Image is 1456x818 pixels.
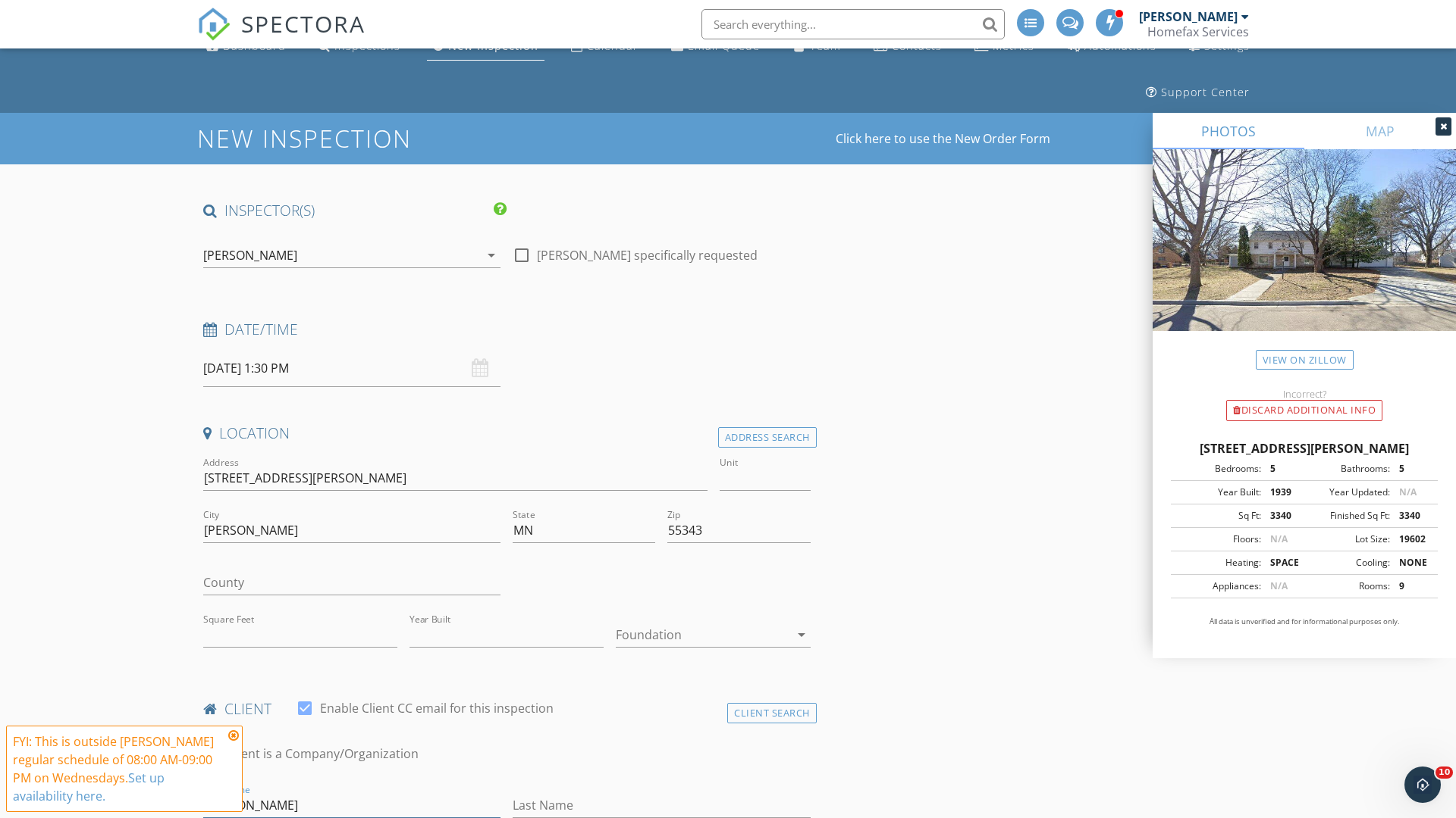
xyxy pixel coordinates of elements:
span: SPECTORA [241,8,366,39]
a: Click here to use the New Order Form [836,133,1050,145]
h4: client [203,699,811,719]
div: 3340 [1390,509,1433,523]
div: Incorrect? [1153,388,1456,400]
a: View on Zillow [1256,350,1354,370]
div: Support Center [1161,85,1250,99]
div: FYI: This is outside [PERSON_NAME] regular schedule of 08:00 AM-09:00 PM on Wednesdays. [13,732,224,805]
p: All data is unverified and for informational purposes only. [1171,617,1438,627]
img: streetview [1153,149,1456,367]
a: SPECTORA [197,20,366,52]
div: Cooling: [1304,556,1390,570]
div: 1939 [1261,485,1304,499]
input: Search everything... [701,9,1005,39]
div: 9 [1390,579,1433,593]
div: Year Built: [1175,485,1261,499]
div: 5 [1390,462,1433,476]
i: arrow_drop_down [792,626,811,644]
h4: Date/Time [203,320,811,339]
div: Address Search [718,427,817,448]
div: SPACE [1261,556,1304,570]
div: Heating: [1175,556,1261,570]
a: Support Center [1140,79,1256,107]
h4: INSPECTOR(S) [203,201,507,220]
div: 19602 [1390,532,1433,546]
div: [PERSON_NAME] [203,248,297,262]
h1: New Inspection [197,125,533,151]
span: N/A [1270,579,1288,592]
h4: Location [203,423,811,443]
div: Bathrooms: [1304,462,1390,476]
label: [PERSON_NAME] specifically requested [537,248,758,263]
div: Discard Additional info [1226,400,1382,421]
img: The Best Home Inspection Software - Spectora [197,8,231,41]
div: NONE [1390,556,1433,570]
input: Select date [203,350,500,387]
span: N/A [1399,485,1417,498]
iframe: Intercom live chat [1404,766,1441,803]
div: 5 [1261,462,1304,476]
i: arrow_drop_down [482,246,500,264]
div: Sq Ft: [1175,509,1261,523]
span: 10 [1436,766,1453,779]
div: Year Updated: [1304,485,1390,499]
div: Bedrooms: [1175,462,1261,476]
div: [PERSON_NAME] [1139,9,1238,24]
div: 3340 [1261,509,1304,523]
a: PHOTOS [1153,113,1304,149]
label: Enable Client CC email for this inspection [320,701,554,716]
div: Lot Size: [1304,532,1390,546]
div: Client Search [727,703,817,723]
a: MAP [1304,113,1456,149]
div: Finished Sq Ft: [1304,509,1390,523]
div: Appliances: [1175,579,1261,593]
div: Rooms: [1304,579,1390,593]
div: Homefax Services [1147,24,1249,39]
div: Floors: [1175,532,1261,546]
div: [STREET_ADDRESS][PERSON_NAME] [1171,439,1438,457]
span: N/A [1270,532,1288,545]
label: Client is a Company/Organization [227,746,419,761]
